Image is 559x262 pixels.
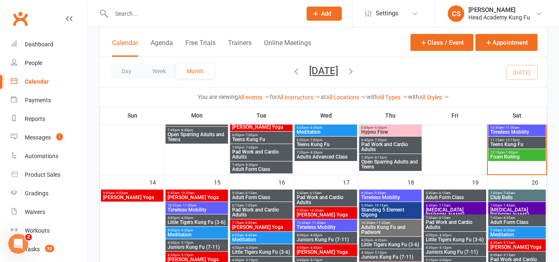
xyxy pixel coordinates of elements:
span: 8:30am [490,253,544,257]
span: - 8:30pm [244,163,258,167]
button: Day [111,64,142,79]
span: 10:30am [490,126,544,130]
span: Juniors Kung Fu (7-11) [361,255,420,260]
div: 20 [532,175,547,189]
span: Adult Form Class [425,195,485,200]
span: Timeless Mobility [490,130,544,135]
span: Timeless Mobility [296,225,355,230]
span: - 1:00pm [504,151,518,154]
button: Calendar [112,39,138,57]
span: [PERSON_NAME] Yoga [167,195,226,200]
span: - 5:15pm [373,251,387,255]
span: 7:00am [490,204,544,207]
strong: You are viewing [198,94,238,100]
div: 14 [149,175,164,189]
span: 6:30am [425,204,485,207]
div: Product Sales [25,171,60,178]
button: Week [142,64,176,79]
span: 4:45pm [296,258,355,262]
span: 7:00am [490,191,544,195]
span: 5:30am [425,191,485,195]
span: [PERSON_NAME] Yoga [232,125,291,130]
a: All Locations [326,94,367,101]
span: Hypno Flow [361,130,420,135]
span: 6:15am [232,204,291,207]
span: Adult Form Class [167,120,226,125]
span: - 7:00pm [309,138,322,142]
a: Workouts [11,221,87,240]
div: Head Academy Kung Fu [468,14,530,21]
span: - 12:15pm [504,138,520,142]
span: - 9:15am [502,241,515,245]
span: Adults Kung Fu and Padwork [361,225,420,235]
span: Club Bells [490,195,544,200]
th: Wed [294,107,358,124]
span: Teens Kung Fu [296,142,355,147]
th: Mon [165,107,229,124]
span: - 6:45pm [309,126,322,130]
div: Payments [25,97,51,103]
div: 19 [472,175,487,189]
button: Add [307,7,342,21]
div: 16 [278,175,293,189]
span: [PERSON_NAME] Yoga [296,250,355,255]
span: 9:30am [167,191,226,195]
span: [PERSON_NAME] Yoga [103,195,162,200]
span: [PERSON_NAME] Yoga [296,212,355,217]
span: - 8:45am [244,233,257,237]
span: 4:00pm [296,246,355,250]
span: Add [321,10,331,17]
div: 18 [408,175,422,189]
input: Search... [109,8,296,19]
div: [PERSON_NAME] [468,6,530,14]
span: - 9:15am [502,253,515,257]
span: - 10:30am [179,191,194,195]
th: Sun [100,107,165,124]
div: Automations [25,153,58,159]
button: Online Meetings [264,39,311,57]
span: 8:00am [103,191,162,195]
button: Free Trials [185,39,216,57]
span: 10:30am [296,221,355,225]
span: 9:30am [296,209,355,212]
span: [MEDICAL_DATA][PERSON_NAME] [490,207,544,217]
span: Juniors Kung Fu (7-11) [296,237,355,242]
span: Pad Work and Cardio Adults [425,220,485,230]
button: Appointment [475,34,537,51]
span: Open Sparring Adults and Teens [167,132,226,142]
th: Sat [487,107,547,124]
span: - 8:30pm [309,151,322,154]
span: - 6:00pm [438,258,451,262]
span: 8:00am [232,233,291,237]
span: 6:45pm [361,138,420,142]
span: 4:00pm [167,216,226,220]
span: 4:00pm [361,238,420,242]
strong: with [367,94,378,100]
span: - 4:45pm [309,246,322,250]
span: 4:00pm [232,246,291,250]
th: Thu [358,107,423,124]
span: 7:45am [490,216,544,220]
span: Meditation [490,232,544,237]
div: Tasks [25,246,40,252]
span: 8:30am [490,241,544,245]
a: All events [238,94,270,101]
span: Little Tigers Kung Fu (3-6) [232,250,291,255]
span: 10:30am [361,221,420,225]
span: - 4:30pm [244,246,258,250]
span: Pad Work and Cardio Adults [232,149,291,159]
div: CS [448,5,464,22]
span: - 11:30am [310,221,326,225]
span: 8:30am [361,191,420,195]
span: 6:00pm [232,133,291,137]
span: Adults Advanced Class [296,154,355,159]
span: Adult Form Class [490,220,544,225]
span: 9:30am [361,204,420,207]
a: People [11,54,87,72]
span: [PERSON_NAME] Yoga [167,257,226,262]
span: [PERSON_NAME] Yoga [490,245,544,250]
span: - 7:45am [502,204,515,207]
span: Little Tigers Kung Fu (3-6) [361,242,420,247]
span: - 9:30am [373,191,386,195]
span: - 7:00am [244,204,257,207]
